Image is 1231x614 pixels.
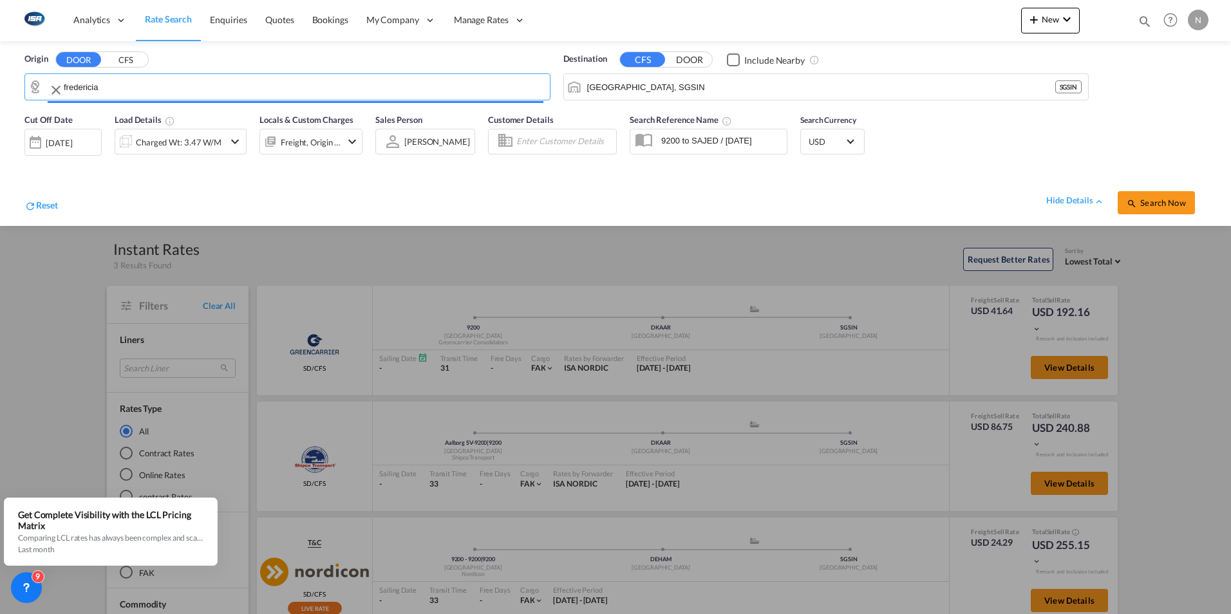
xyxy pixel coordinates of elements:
[809,136,845,147] span: USD
[36,200,58,210] span: Reset
[145,14,192,24] span: Rate Search
[24,129,102,156] div: [DATE]
[667,53,712,68] button: DOOR
[73,14,110,26] span: Analytics
[165,116,175,126] md-icon: Chargeable Weight
[488,115,553,125] span: Customer Details
[1127,198,1185,208] span: icon-magnifySearch Now
[1118,191,1195,214] button: icon-magnifySearch Now
[115,129,247,154] div: Charged Wt: 3.47 W/Micon-chevron-down
[1160,9,1188,32] div: Help
[1026,12,1042,27] md-icon: icon-plus 400-fg
[404,136,470,147] div: [PERSON_NAME]
[1059,12,1075,27] md-icon: icon-chevron-down
[24,199,58,214] div: icon-refreshReset
[56,52,101,67] button: DOOR
[722,116,732,126] md-icon: Your search will be saved by the below given name
[265,14,294,25] span: Quotes
[655,131,787,150] input: Search Reference Name
[24,200,36,212] md-icon: icon-refresh
[1026,14,1075,24] span: New
[115,115,175,125] span: Load Details
[64,77,543,97] input: Search by Door
[1160,9,1181,31] span: Help
[281,133,341,151] div: Freight Origin Origin Custom
[344,134,360,149] md-icon: icon-chevron-down
[403,132,471,151] md-select: Sales Person: Nicolai Seidler
[630,115,732,125] span: Search Reference Name
[136,133,221,151] div: Charged Wt: 3.47 W/M
[227,134,243,149] md-icon: icon-chevron-down
[312,14,348,25] span: Bookings
[375,115,422,125] span: Sales Person
[620,52,665,67] button: CFS
[809,55,820,65] md-icon: Unchecked: Ignores neighbouring ports when fetching rates.Checked : Includes neighbouring ports w...
[1138,14,1152,33] div: icon-magnify
[25,74,550,100] md-input-container: DK-7000, Fredericia
[24,115,73,125] span: Cut Off Date
[1021,8,1080,33] button: icon-plus 400-fgNewicon-chevron-down
[564,74,1089,100] md-input-container: Singapore, SGSIN
[19,6,48,35] img: 1aa151c0c08011ec8d6f413816f9a227.png
[1046,194,1105,207] div: hide detailsicon-chevron-up
[744,54,805,67] div: Include Nearby
[1188,10,1208,30] div: N
[1127,198,1137,209] md-icon: icon-magnify
[563,53,607,66] span: Destination
[1138,14,1152,28] md-icon: icon-magnify
[259,115,353,125] span: Locals & Custom Charges
[366,14,419,26] span: My Company
[103,53,148,68] button: CFS
[210,14,247,25] span: Enquiries
[800,115,856,125] span: Search Currency
[454,14,509,26] span: Manage Rates
[46,137,72,149] div: [DATE]
[807,132,858,151] md-select: Select Currency: $ USDUnited States Dollar
[587,77,1055,97] input: Search by Port
[727,53,805,66] md-checkbox: Checkbox No Ink
[516,132,612,151] input: Enter Customer Details
[259,129,362,154] div: Freight Origin Origin Customicon-chevron-down
[1055,80,1082,93] div: SGSIN
[48,77,64,103] button: Clear Input
[1093,196,1105,207] md-icon: icon-chevron-up
[24,154,34,171] md-datepicker: Select
[24,53,48,66] span: Origin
